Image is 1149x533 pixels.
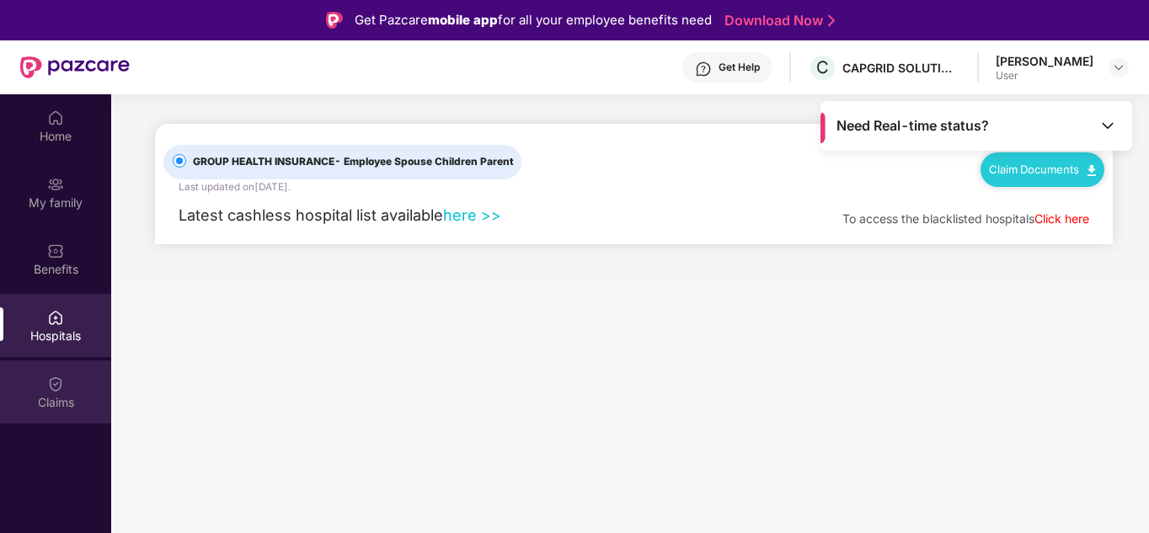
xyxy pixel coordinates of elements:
[816,57,829,77] span: C
[1112,61,1125,74] img: svg+xml;base64,PHN2ZyBpZD0iRHJvcGRvd24tMzJ4MzIiIHhtbG5zPSJodHRwOi8vd3d3LnczLm9yZy8yMDAwL3N2ZyIgd2...
[334,155,514,168] span: - Employee Spouse Children Parent
[355,10,712,30] div: Get Pazcare for all your employee benefits need
[724,12,830,29] a: Download Now
[842,60,960,76] div: CAPGRID SOLUTIONS PRIVATE LIMITED
[1034,211,1089,226] a: Click here
[179,179,291,195] div: Last updated on [DATE] .
[1099,117,1116,134] img: Toggle Icon
[326,12,343,29] img: Logo
[428,12,498,28] strong: mobile app
[47,309,64,326] img: svg+xml;base64,PHN2ZyBpZD0iSG9zcGl0YWxzIiB4bWxucz0iaHR0cDovL3d3dy53My5vcmcvMjAwMC9zdmciIHdpZHRoPS...
[47,176,64,193] img: svg+xml;base64,PHN2ZyB3aWR0aD0iMjAiIGhlaWdodD0iMjAiIHZpZXdCb3g9IjAgMCAyMCAyMCIgZmlsbD0ibm9uZSIgeG...
[20,56,130,78] img: New Pazcare Logo
[842,211,1034,226] span: To access the blacklisted hospitals
[836,117,989,135] span: Need Real-time status?
[47,243,64,259] img: svg+xml;base64,PHN2ZyBpZD0iQmVuZWZpdHMiIHhtbG5zPSJodHRwOi8vd3d3LnczLm9yZy8yMDAwL3N2ZyIgd2lkdGg9Ij...
[828,12,835,29] img: Stroke
[179,205,443,224] span: Latest cashless hospital list available
[47,376,64,392] img: svg+xml;base64,PHN2ZyBpZD0iQ2xhaW0iIHhtbG5zPSJodHRwOi8vd3d3LnczLm9yZy8yMDAwL3N2ZyIgd2lkdGg9IjIwIi...
[719,61,760,74] div: Get Help
[996,69,1093,83] div: User
[186,154,521,170] span: GROUP HEALTH INSURANCE
[47,109,64,126] img: svg+xml;base64,PHN2ZyBpZD0iSG9tZSIgeG1sbnM9Imh0dHA6Ly93d3cudzMub3JnLzIwMDAvc3ZnIiB3aWR0aD0iMjAiIG...
[695,61,712,77] img: svg+xml;base64,PHN2ZyBpZD0iSGVscC0zMngzMiIgeG1sbnM9Imh0dHA6Ly93d3cudzMub3JnLzIwMDAvc3ZnIiB3aWR0aD...
[1088,165,1096,176] img: svg+xml;base64,PHN2ZyB4bWxucz0iaHR0cDovL3d3dy53My5vcmcvMjAwMC9zdmciIHdpZHRoPSIxMC40IiBoZWlnaHQ9Ij...
[996,53,1093,69] div: [PERSON_NAME]
[443,205,501,224] a: here >>
[989,163,1096,176] a: Claim Documents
